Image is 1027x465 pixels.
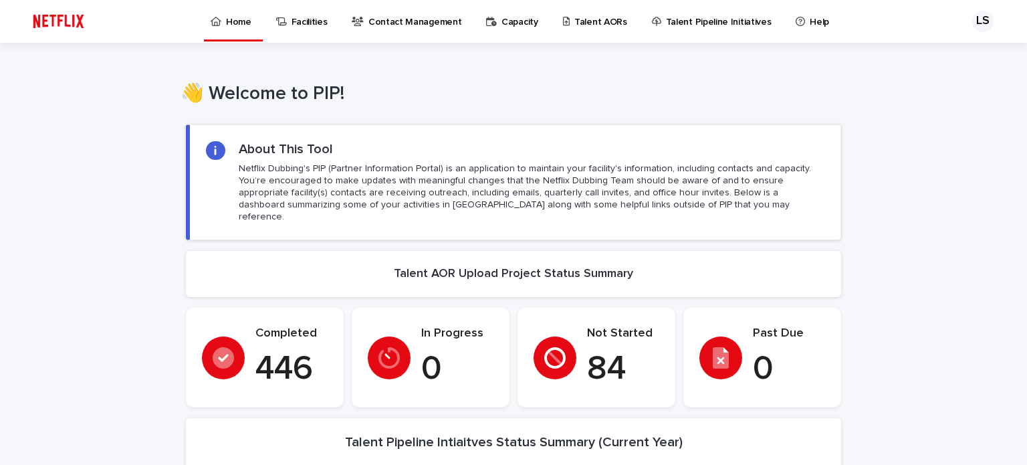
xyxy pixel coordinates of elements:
[753,327,825,341] p: Past Due
[587,349,659,389] p: 84
[394,267,633,282] h2: Talent AOR Upload Project Status Summary
[255,349,328,389] p: 446
[753,349,825,389] p: 0
[421,349,493,389] p: 0
[345,434,683,450] h2: Talent Pipeline Intiaitves Status Summary (Current Year)
[587,327,659,341] p: Not Started
[239,163,824,223] p: Netflix Dubbing's PIP (Partner Information Portal) is an application to maintain your facility's ...
[181,83,836,106] h1: 👋 Welcome to PIP!
[972,11,994,32] div: LS
[239,141,333,157] h2: About This Tool
[421,327,493,341] p: In Progress
[255,327,328,341] p: Completed
[27,8,90,35] img: ifQbXi3ZQGMSEF7WDB7W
